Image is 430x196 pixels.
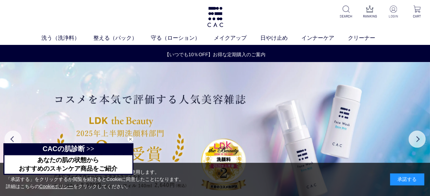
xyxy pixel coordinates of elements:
img: logo [206,7,224,27]
a: 日やけ止め [260,34,301,42]
p: CART [409,14,425,19]
button: Next [408,131,426,148]
a: 整える（パック） [93,34,151,42]
div: 当サイトでは、お客様へのサービス向上のためにCookieを使用します。 「承諾する」をクリックするか閲覧を続けるとCookieに同意したことになります。 詳細はこちらの をクリックしてください。 [6,169,184,190]
a: RANKING [362,5,377,19]
a: SEARCH [339,5,354,19]
p: SEARCH [339,14,354,19]
a: CART [409,5,425,19]
a: メイクアップ [214,34,260,42]
a: クリーナー [348,34,389,42]
p: LOGIN [386,14,401,19]
a: インナーケア [301,34,348,42]
a: 守る（ローション） [151,34,214,42]
a: LOGIN [386,5,401,19]
div: 承諾する [390,173,424,185]
a: 【いつでも10％OFF】お得な定期購入のご案内 [0,51,430,58]
a: 洗う（洗浄料） [41,34,93,42]
button: Previous [4,131,22,148]
p: RANKING [362,14,377,19]
a: Cookieポリシー [39,184,74,189]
